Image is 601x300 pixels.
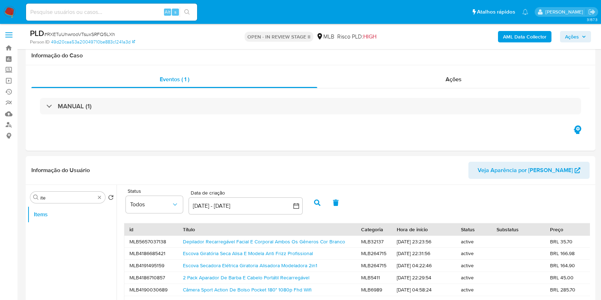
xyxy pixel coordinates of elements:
div: active [456,236,492,248]
span: Ações [565,31,579,42]
button: Retornar ao pedido padrão [108,195,114,202]
div: MLB4186710857 [124,272,178,284]
div: MLB4186685421 [124,248,178,259]
div: id [129,226,173,233]
a: Escova Secadora Elétrica Giratoria Alisadora Modeladora 2in1 [183,262,317,269]
b: AML Data Collector [503,31,546,42]
b: PLD [30,27,44,39]
div: [DATE] 04:22:46 [392,260,456,271]
div: MLB5411 [356,272,392,284]
a: Câmera Sport Action De Bolso Pocket 180° 1080p Fhd Wifi [183,286,312,293]
div: Título [183,226,351,233]
div: Status [461,226,487,233]
div: MLB5657037138 [124,236,178,248]
div: [DATE] 04:58:24 [392,284,456,296]
div: MLB [316,33,334,41]
a: 2 Pack Aparador De Barba E Cabelo Portátil Recarregável [183,274,309,281]
a: Depilador Recarregável Facial E Corporal Ambos Os Gêneros Cor Branco [183,238,345,245]
button: Apagar busca [97,195,102,200]
div: MLB264715 [356,260,392,271]
p: OPEN - IN REVIEW STAGE II [245,32,313,42]
div: MLB6989 [356,284,392,296]
span: Risco PLD: [337,33,376,41]
div: Data de criação [189,190,303,196]
div: MANUAL (1) [40,98,581,114]
a: Sair [588,8,596,16]
span: s [174,9,176,15]
button: search-icon [180,7,194,17]
div: active [456,272,492,284]
input: Pesquise usuários ou casos... [26,7,197,17]
button: Veja Aparência por [PERSON_NAME] [468,162,590,179]
button: AML Data Collector [498,31,551,42]
button: [DATE] - [DATE] [189,197,303,214]
span: Veja Aparência por [PERSON_NAME] [478,162,573,179]
div: MLB4190030689 [124,284,178,296]
div: MLB32137 [356,236,392,248]
div: active [456,248,492,259]
button: Items [27,206,117,223]
span: Ações [446,75,462,83]
span: Todos [130,201,171,208]
span: HIGH [363,32,376,41]
a: Notificações [522,9,528,15]
div: MLB264715 [356,248,392,259]
span: # RXETuUhwrooVTsuxSRFQ5LXh [44,31,115,38]
h1: Informação do Usuário [31,167,90,174]
div: Substatus [497,226,540,233]
h1: Informação do Caso [31,52,590,59]
button: common.sort_by [126,196,183,213]
button: Ações [560,31,591,42]
div: active [456,284,492,296]
div: active [456,260,492,271]
div: MLB4191495159 [124,260,178,271]
div: [DATE] 22:29:54 [392,272,456,284]
input: Procurar [40,195,95,201]
div: Hora de início [397,226,451,233]
span: Atalhos rápidos [477,8,515,16]
span: Eventos ( 1 ) [160,75,189,83]
span: Status [128,188,185,193]
a: Escova Giratória Seca Alisa E Modela Anti Frizz Profissional [183,250,313,257]
h3: MANUAL (1) [58,102,92,110]
div: [DATE] 23:23:56 [392,236,456,248]
a: 49d20caa53a20049710be883c1241a3d [51,39,135,45]
div: Categoria [361,226,387,233]
b: Person ID [30,39,50,45]
span: Alt [165,9,170,15]
div: [DATE] 22:31:56 [392,248,456,259]
p: ana.conceicao@mercadolivre.com [545,9,586,15]
button: Procurar [33,195,39,200]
